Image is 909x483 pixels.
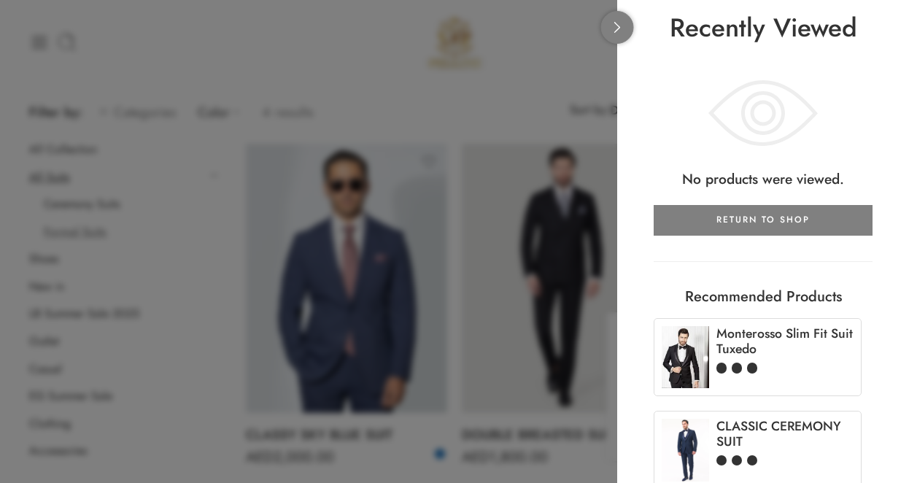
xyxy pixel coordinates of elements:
[654,205,873,236] a: RETURN TO SHOP
[654,287,873,307] h3: Recommended Products
[639,58,887,236] p: No products were viewed.
[716,326,854,357] a: Monterosso Slim Fit Suit Tuxedo
[716,419,854,449] a: CLASSIC CEREMONY SUIT
[624,11,902,44] span: Recently Viewed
